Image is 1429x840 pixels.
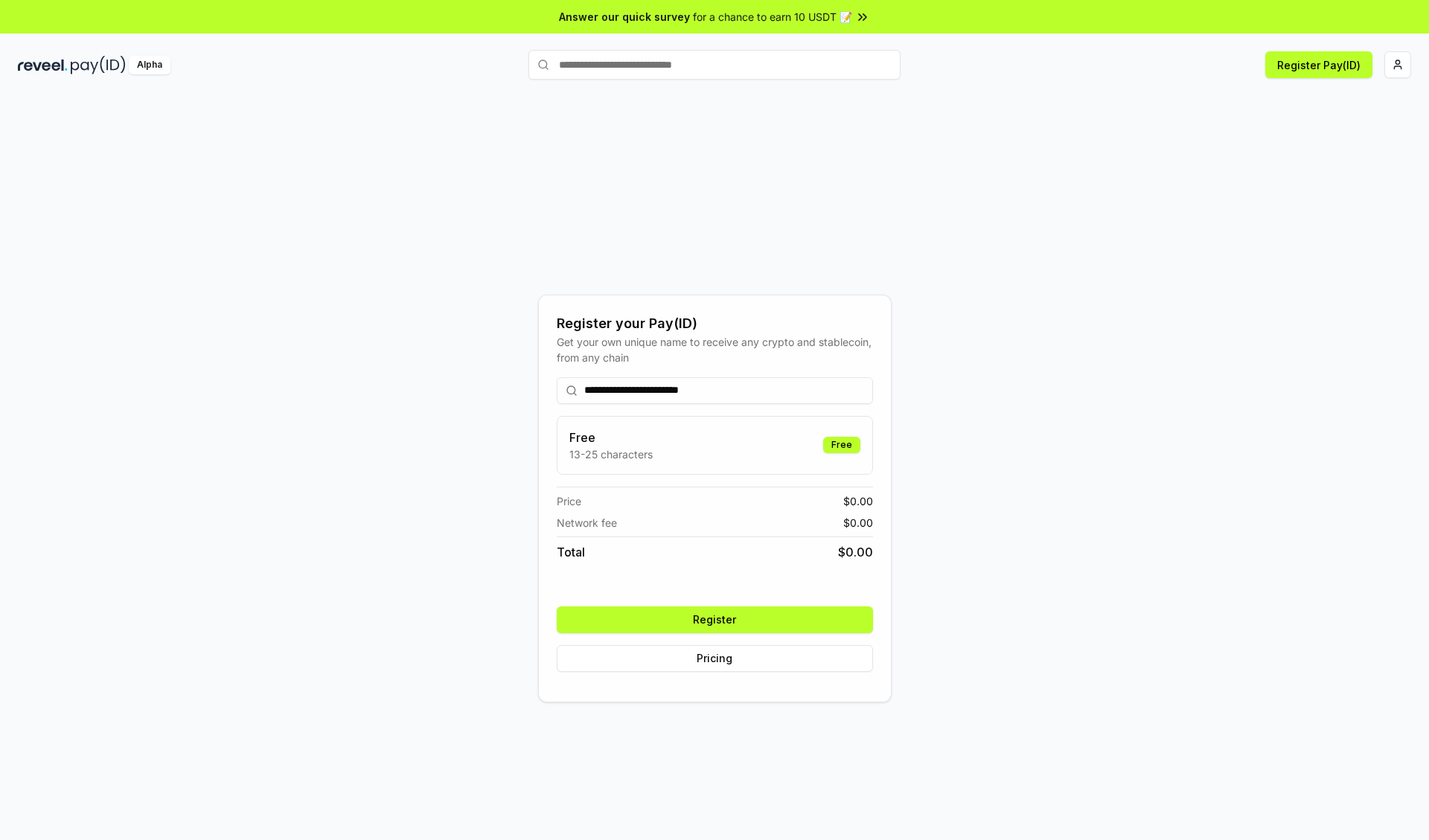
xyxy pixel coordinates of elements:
[557,645,873,672] button: Pricing
[557,313,873,334] div: Register your Pay(ID)
[569,429,653,446] h3: Free
[557,606,873,633] button: Register
[693,9,852,25] span: for a chance to earn 10 USDT 📝
[557,493,581,509] span: Price
[129,56,170,74] div: Alpha
[71,56,126,74] img: pay_id
[838,543,873,561] span: $ 0.00
[823,437,860,453] div: Free
[843,493,873,509] span: $ 0.00
[557,334,873,365] div: Get your own unique name to receive any crypto and stablecoin, from any chain
[18,56,68,74] img: reveel_dark
[569,446,653,462] p: 13-25 characters
[557,543,585,561] span: Total
[557,515,617,530] span: Network fee
[559,9,690,25] span: Answer our quick survey
[1265,51,1372,78] button: Register Pay(ID)
[843,515,873,530] span: $ 0.00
